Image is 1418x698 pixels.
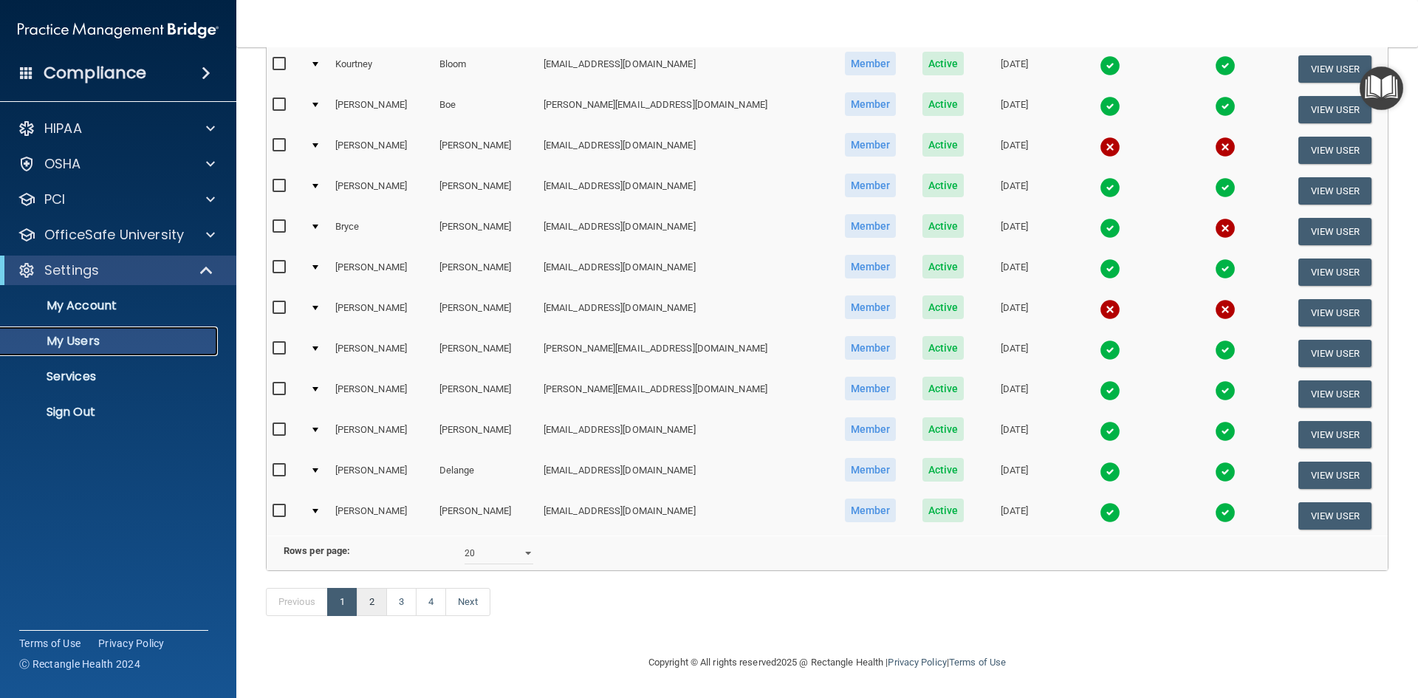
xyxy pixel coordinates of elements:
[19,657,140,671] span: Ⓒ Rectangle Health 2024
[329,49,434,89] td: Kourtney
[434,496,538,536] td: [PERSON_NAME]
[329,89,434,130] td: [PERSON_NAME]
[845,255,897,278] span: Member
[1100,55,1120,76] img: tick.e7d51cea.svg
[976,49,1052,89] td: [DATE]
[538,455,831,496] td: [EMAIL_ADDRESS][DOMAIN_NAME]
[845,295,897,319] span: Member
[434,333,538,374] td: [PERSON_NAME]
[976,89,1052,130] td: [DATE]
[922,417,965,441] span: Active
[1215,421,1236,442] img: tick.e7d51cea.svg
[1100,137,1120,157] img: cross.ca9f0e7f.svg
[976,252,1052,292] td: [DATE]
[434,455,538,496] td: Delange
[538,211,831,252] td: [EMAIL_ADDRESS][DOMAIN_NAME]
[44,261,99,279] p: Settings
[18,155,215,173] a: OSHA
[434,130,538,171] td: [PERSON_NAME]
[329,130,434,171] td: [PERSON_NAME]
[538,374,831,414] td: [PERSON_NAME][EMAIL_ADDRESS][DOMAIN_NAME]
[1215,380,1236,401] img: tick.e7d51cea.svg
[976,496,1052,536] td: [DATE]
[1298,218,1371,245] button: View User
[445,588,490,616] a: Next
[1215,55,1236,76] img: tick.e7d51cea.svg
[98,636,165,651] a: Privacy Policy
[18,120,215,137] a: HIPAA
[1298,259,1371,286] button: View User
[976,211,1052,252] td: [DATE]
[538,89,831,130] td: [PERSON_NAME][EMAIL_ADDRESS][DOMAIN_NAME]
[922,255,965,278] span: Active
[434,414,538,455] td: [PERSON_NAME]
[845,214,897,238] span: Member
[329,374,434,414] td: [PERSON_NAME]
[44,226,184,244] p: OfficeSafe University
[44,191,65,208] p: PCI
[976,292,1052,333] td: [DATE]
[538,49,831,89] td: [EMAIL_ADDRESS][DOMAIN_NAME]
[329,333,434,374] td: [PERSON_NAME]
[44,63,146,83] h4: Compliance
[1298,380,1371,408] button: View User
[845,458,897,482] span: Member
[845,133,897,157] span: Member
[922,52,965,75] span: Active
[976,455,1052,496] td: [DATE]
[888,657,946,668] a: Privacy Policy
[976,414,1052,455] td: [DATE]
[434,252,538,292] td: [PERSON_NAME]
[1215,137,1236,157] img: cross.ca9f0e7f.svg
[845,174,897,197] span: Member
[558,639,1097,686] div: Copyright © All rights reserved 2025 @ Rectangle Health | |
[1298,137,1371,164] button: View User
[976,171,1052,211] td: [DATE]
[329,211,434,252] td: Bryce
[1298,421,1371,448] button: View User
[1100,259,1120,279] img: tick.e7d51cea.svg
[538,171,831,211] td: [EMAIL_ADDRESS][DOMAIN_NAME]
[266,588,328,616] a: Previous
[1100,462,1120,482] img: tick.e7d51cea.svg
[386,588,417,616] a: 3
[1100,96,1120,117] img: tick.e7d51cea.svg
[416,588,446,616] a: 4
[976,130,1052,171] td: [DATE]
[44,155,81,173] p: OSHA
[845,336,897,360] span: Member
[1298,55,1371,83] button: View User
[1215,462,1236,482] img: tick.e7d51cea.svg
[18,226,215,244] a: OfficeSafe University
[845,377,897,400] span: Member
[329,252,434,292] td: [PERSON_NAME]
[976,333,1052,374] td: [DATE]
[1100,380,1120,401] img: tick.e7d51cea.svg
[434,292,538,333] td: [PERSON_NAME]
[434,49,538,89] td: Bloom
[1100,340,1120,360] img: tick.e7d51cea.svg
[434,89,538,130] td: Boe
[538,333,831,374] td: [PERSON_NAME][EMAIL_ADDRESS][DOMAIN_NAME]
[10,298,211,313] p: My Account
[18,16,219,45] img: PMB logo
[329,292,434,333] td: [PERSON_NAME]
[1298,340,1371,367] button: View User
[434,211,538,252] td: [PERSON_NAME]
[845,52,897,75] span: Member
[1215,96,1236,117] img: tick.e7d51cea.svg
[976,374,1052,414] td: [DATE]
[329,171,434,211] td: [PERSON_NAME]
[922,92,965,116] span: Active
[538,252,831,292] td: [EMAIL_ADDRESS][DOMAIN_NAME]
[1215,218,1236,239] img: cross.ca9f0e7f.svg
[1298,462,1371,489] button: View User
[1298,96,1371,123] button: View User
[434,171,538,211] td: [PERSON_NAME]
[1298,502,1371,530] button: View User
[357,588,387,616] a: 2
[44,120,82,137] p: HIPAA
[538,496,831,536] td: [EMAIL_ADDRESS][DOMAIN_NAME]
[1298,177,1371,205] button: View User
[845,92,897,116] span: Member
